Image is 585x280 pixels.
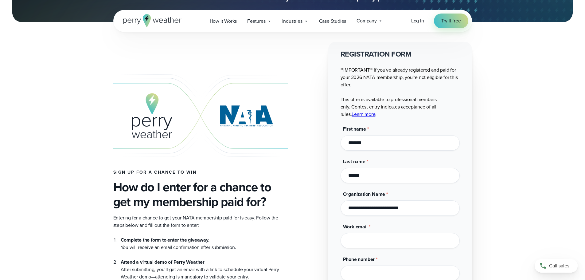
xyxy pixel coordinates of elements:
strong: REGISTRATION FORM [341,49,412,60]
span: Company [357,17,377,25]
span: Call sales [549,262,569,270]
span: Features [247,18,265,25]
span: Industries [282,18,302,25]
strong: Attend a virtual demo of Perry Weather [121,258,205,266]
li: You will receive an email confirmation after submission. [121,236,288,251]
strong: Complete the form to enter the giveaway. [121,236,209,243]
span: Phone number [343,256,375,263]
p: **IMPORTANT** If you've already registered and paid for your 2026 NATA membership, you're not eli... [341,66,460,118]
span: How it Works [210,18,237,25]
a: Learn more [352,111,375,118]
span: Last name [343,158,365,165]
span: First name [343,125,366,132]
a: How it Works [205,15,242,27]
h3: How do I enter for a chance to get my membership paid for? [113,180,288,209]
span: Organization Name [343,191,385,198]
h4: Sign up for a chance to win [113,170,288,175]
span: Log in [411,17,424,24]
span: Case Studies [319,18,346,25]
a: Log in [411,17,424,25]
span: Work email [343,223,368,230]
a: Case Studies [314,15,352,27]
p: Entering for a chance to get your NATA membership paid for is easy. Follow the steps below and fi... [113,214,288,229]
span: Try it free [441,17,461,25]
a: Call sales [535,259,578,273]
a: Try it free [434,14,468,28]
